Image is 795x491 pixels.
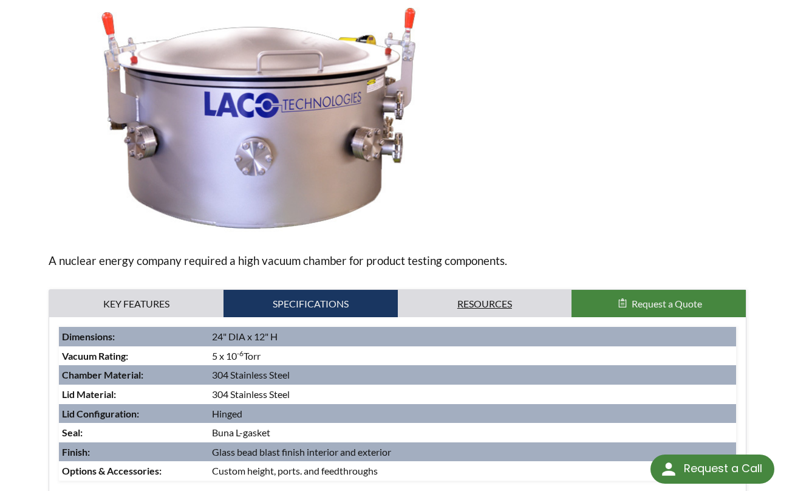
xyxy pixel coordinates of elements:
[209,404,736,424] td: Hinged
[59,461,209,481] td: :
[49,2,457,232] img: Custom high vacuum chamber with dished lid and digital gauge
[59,404,209,424] td: :
[49,252,746,270] p: A nuclear energy company required a high vacuum chamber for product testing components.
[62,331,115,342] strong: Dimensions:
[62,465,159,476] strong: Options & Accessories
[209,385,736,404] td: 304 Stainless Steel
[659,459,678,479] img: round button
[209,365,736,385] td: 304 Stainless Steel
[650,455,774,484] div: Request a Call
[209,346,736,366] td: 5 x 10 Torr
[237,349,244,358] sup: -6
[572,290,746,318] button: Request a Quote
[209,461,736,481] td: Custom height, ports. and feedthroughs
[62,408,137,419] strong: Lid Configuration
[62,388,116,400] strong: Lid Material:
[209,423,736,442] td: Buna L-gasket
[59,442,209,462] td: :
[62,369,143,380] strong: Chamber Material:
[632,298,702,309] span: Request a Quote
[62,350,128,362] strong: Vacuum Rating:
[209,442,736,462] td: Glass bead blast finish interior and exterior
[398,290,572,318] a: Resources
[684,455,762,482] div: Request a Call
[49,290,223,318] a: Key Features
[209,327,736,346] td: 24" DIA x 12" H
[223,290,398,318] a: Specifications
[62,446,87,458] strong: Finish
[62,427,83,438] strong: Seal:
